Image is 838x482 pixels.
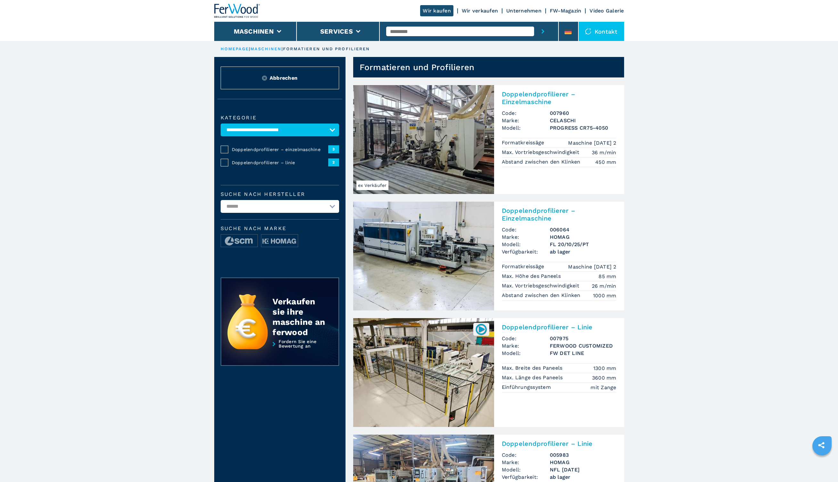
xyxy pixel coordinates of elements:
img: 007975 [475,323,487,335]
h3: 006064 [550,226,616,233]
span: Verfügbarkeit: [502,248,550,255]
p: Einführungssystem [502,384,553,391]
em: 85 mm [598,273,616,280]
span: Code: [502,335,550,342]
img: Doppelendprofilierer – Einzelmaschine HOMAG FL 20/10/25/PT [353,202,494,310]
h2: Doppelendprofilierer – Einzelmaschine [502,90,616,106]
p: Max. Vortriebsgeschwindigkeit [502,149,581,156]
span: Verfügbarkeit: [502,473,550,481]
button: Services [320,28,353,35]
p: Formatkreissäge [502,263,546,270]
span: Marke: [502,459,550,466]
h2: Doppelendprofilierer – Linie [502,440,616,447]
p: Abstand zwischen den Klinken [502,292,582,299]
span: Modell: [502,466,550,473]
span: | [281,46,283,51]
span: | [249,46,250,51]
span: Code: [502,451,550,459]
a: sharethis [813,437,829,453]
button: Maschinen [234,28,274,35]
a: maschinen [250,46,282,51]
h1: Formatieren und Profilieren [360,62,475,72]
a: Video Galerie [590,8,624,14]
button: submit-button [534,22,552,41]
h2: Doppelendprofilierer – Einzelmaschine [502,207,616,222]
a: Wir verkaufen [462,8,498,14]
a: FW-Magazin [550,8,582,14]
a: Doppelendprofilierer – Einzelmaschine CELASCHI PROGRESS CR75-4050ex VerkäuferDoppelendprofilierer... [353,85,624,194]
img: Doppelendprofilierer – Einzelmaschine CELASCHI PROGRESS CR75-4050 [353,85,494,194]
span: Modell: [502,124,550,132]
span: Modell: [502,241,550,248]
em: Maschine [DATE] 2 [568,139,616,147]
img: Ferwood [214,4,260,18]
label: Suche nach Hersteller [221,192,339,197]
h3: HOMAG [550,233,616,241]
h3: 007975 [550,335,616,342]
img: image [261,235,298,247]
h2: Doppelendprofilierer – Linie [502,323,616,331]
em: 1300 mm [593,365,616,372]
h3: HOMAG [550,459,616,466]
span: ex Verkäufer [356,181,388,190]
em: mit Zange [590,384,616,391]
p: Abstand zwischen den Klinken [502,158,582,165]
div: Kontakt [579,22,624,41]
span: 3 [328,145,339,153]
h3: FW DET LINE [550,349,616,357]
a: Fordern Sie eine Bewertung an [221,339,339,366]
label: Kategorie [221,115,339,120]
em: 1000 mm [593,292,616,299]
img: Kontakt [585,28,591,35]
p: Formatkreissäge [502,139,546,146]
span: Marke: [502,117,550,124]
h3: 007960 [550,109,616,117]
a: Doppelendprofilierer – Linie FERWOOD CUSTOMIZED FW DET LINE007975Doppelendprofilierer – LinieCode... [353,318,624,427]
em: 36 m/min [592,149,616,156]
button: ResetAbbrechen [221,67,339,89]
em: 3600 mm [592,374,616,382]
h3: 005983 [550,451,616,459]
span: Modell: [502,349,550,357]
span: Code: [502,109,550,117]
h3: CELASCHI [550,117,616,124]
h3: FL 20/10/25/PT [550,241,616,248]
em: 450 mm [595,158,616,166]
a: HOMEPAGE [221,46,249,51]
p: Max. Breite des Paneels [502,365,564,372]
h3: PROGRESS CR75-4050 [550,124,616,132]
a: Unternehmen [506,8,541,14]
div: Verkaufen sie ihre maschine an ferwood [273,296,326,337]
img: image [221,235,257,247]
span: Suche nach Marke [221,226,339,231]
h3: FERWOOD CUSTOMIZED [550,342,616,349]
em: 26 m/min [592,282,616,290]
span: Doppelendprofilierer – einzelmaschine [232,146,328,153]
span: ab lager [550,473,616,481]
em: Maschine [DATE] 2 [568,263,616,270]
p: Max. Länge des Paneels [502,374,565,381]
span: Marke: [502,342,550,349]
span: 2 [328,158,339,166]
img: Doppelendprofilierer – Linie FERWOOD CUSTOMIZED FW DET LINE [353,318,494,427]
a: Wir kaufen [420,5,453,16]
span: Abbrechen [270,74,297,82]
span: ab lager [550,248,616,255]
span: Doppelendprofilierer – linie [232,159,328,166]
h3: NFL [DATE] [550,466,616,473]
p: Max. Vortriebsgeschwindigkeit [502,282,581,289]
img: Reset [262,76,267,81]
p: formatieren und profilieren [283,46,370,52]
span: Code: [502,226,550,233]
a: Doppelendprofilierer – Einzelmaschine HOMAG FL 20/10/25/PTDoppelendprofilierer – EinzelmaschineCo... [353,202,624,310]
span: Marke: [502,233,550,241]
p: Max. Höhe des Paneels [502,273,563,280]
